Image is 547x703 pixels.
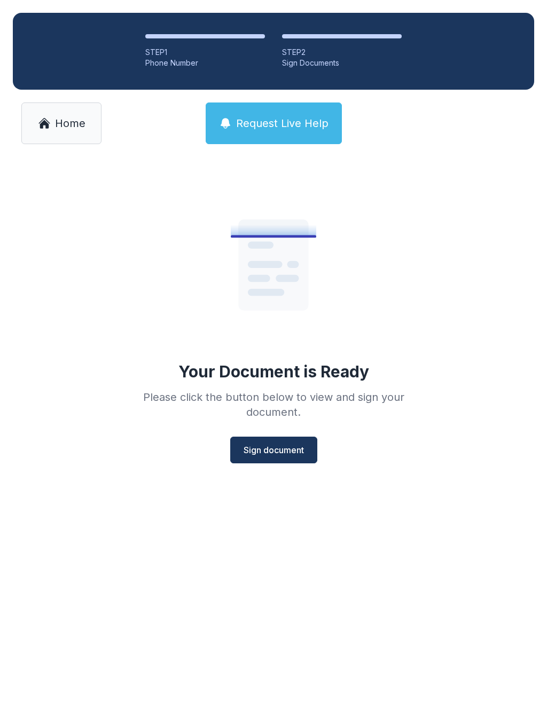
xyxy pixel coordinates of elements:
[145,47,265,58] div: STEP 1
[120,390,427,420] div: Please click the button below to view and sign your document.
[145,58,265,68] div: Phone Number
[282,58,402,68] div: Sign Documents
[244,444,304,456] span: Sign document
[178,362,369,381] div: Your Document is Ready
[282,47,402,58] div: STEP 2
[55,116,85,131] span: Home
[236,116,329,131] span: Request Live Help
